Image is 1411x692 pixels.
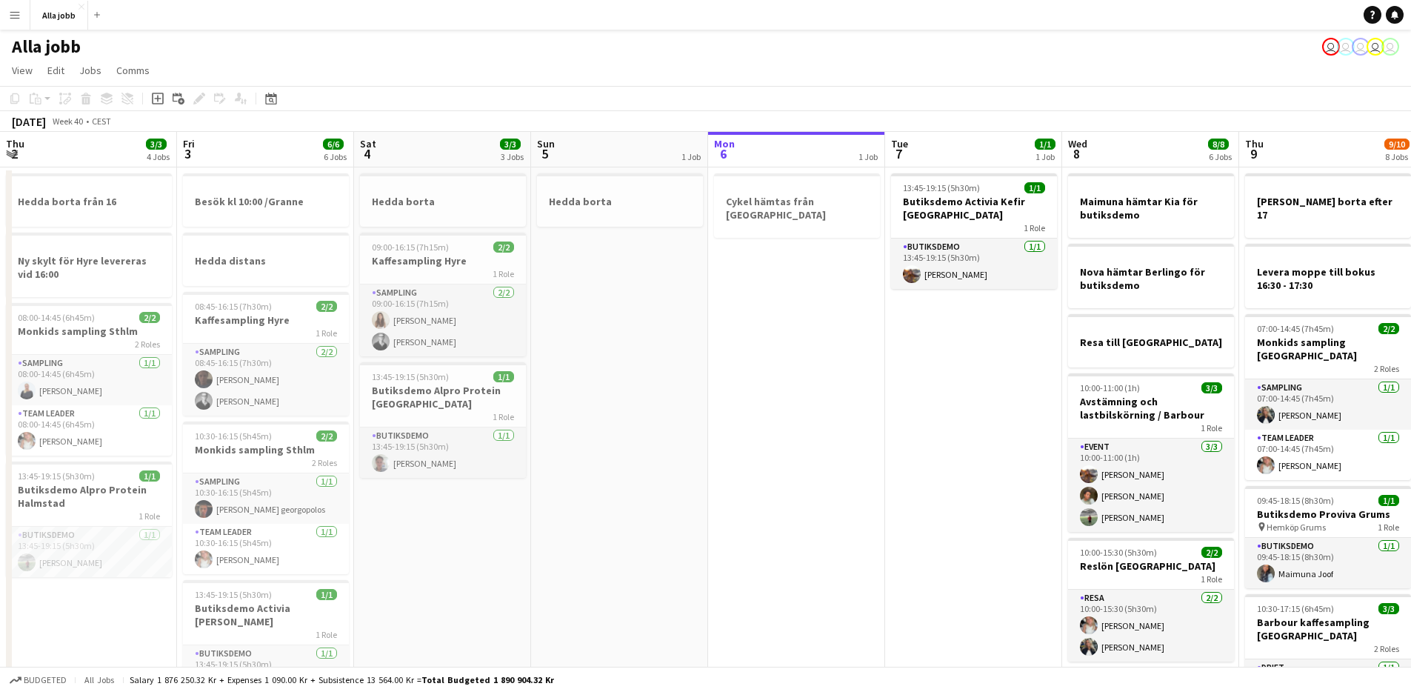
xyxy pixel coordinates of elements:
[1378,522,1399,533] span: 1 Role
[1245,486,1411,588] app-job-card: 09:45-18:15 (8h30m)1/1Butiksdemo Proviva Grums Hemköp Grums1 RoleButiksdemo1/109:45-18:15 (8h30m)...
[1245,244,1411,308] app-job-card: Levera moppe till bokus 16:30 - 17:30
[6,303,172,456] app-job-card: 08:00-14:45 (6h45m)2/2Monkids sampling Sthlm2 RolesSampling1/108:00-14:45 (6h45m)[PERSON_NAME]Tea...
[493,242,514,253] span: 2/2
[1245,508,1411,521] h3: Butiksdemo Proviva Grums
[360,195,526,208] h3: Hedda borta
[183,344,349,416] app-card-role: Sampling2/208:45-16:15 (7h30m)[PERSON_NAME][PERSON_NAME]
[12,36,81,58] h1: Alla jobb
[6,233,172,297] app-job-card: Ny skylt för Hyre levereras vid 16:00
[1068,538,1234,662] div: 10:00-15:30 (5h30m)2/2Reslön [GEOGRAPHIC_DATA]1 RoleResa2/210:00-15:30 (5h30m)[PERSON_NAME][PERSO...
[92,116,111,127] div: CEST
[1024,222,1045,233] span: 1 Role
[1068,244,1234,308] app-job-card: Nova hämtar Berlingo för butiksdemo
[183,422,349,574] div: 10:30-16:15 (5h45m)2/2Monkids sampling Sthlm2 RolesSampling1/110:30-16:15 (5h45m)[PERSON_NAME] ge...
[1068,590,1234,662] app-card-role: Resa2/210:00-15:30 (5h30m)[PERSON_NAME][PERSON_NAME]
[1035,139,1055,150] span: 1/1
[1337,38,1355,56] app-user-avatar: Hedda Lagerbielke
[360,173,526,227] app-job-card: Hedda borta
[195,589,272,600] span: 13:45-19:15 (5h30m)
[1068,559,1234,573] h3: Reslön [GEOGRAPHIC_DATA]
[1068,173,1234,238] app-job-card: Maimuna hämtar Kia för butiksdemo
[110,61,156,80] a: Comms
[1381,38,1399,56] app-user-avatar: August Löfgren
[324,151,347,162] div: 6 Jobs
[1201,382,1222,393] span: 3/3
[1245,336,1411,362] h3: Monkids sampling [GEOGRAPHIC_DATA]
[146,139,167,150] span: 3/3
[49,116,86,127] span: Week 40
[183,173,349,227] app-job-card: Besök kl 10:00 /Granne
[1352,38,1370,56] app-user-avatar: Hedda Lagerbielke
[360,254,526,267] h3: Kaffesampling Hyre
[7,672,69,688] button: Budgeted
[360,137,376,150] span: Sat
[1245,430,1411,480] app-card-role: Team Leader1/107:00-14:45 (7h45m)[PERSON_NAME]
[24,675,67,685] span: Budgeted
[312,457,337,468] span: 2 Roles
[195,430,272,442] span: 10:30-16:15 (5h45m)
[183,524,349,574] app-card-role: Team Leader1/110:30-16:15 (5h45m)[PERSON_NAME]
[1201,422,1222,433] span: 1 Role
[1080,382,1140,393] span: 10:00-11:00 (1h)
[1068,195,1234,222] h3: Maimuna hämtar Kia för butiksdemo
[1024,182,1045,193] span: 1/1
[1035,151,1055,162] div: 1 Job
[372,371,449,382] span: 13:45-19:15 (5h30m)
[6,195,172,208] h3: Hedda borta från 16
[501,151,524,162] div: 3 Jobs
[73,61,107,80] a: Jobs
[1243,145,1264,162] span: 9
[139,312,160,323] span: 2/2
[4,145,24,162] span: 2
[6,173,172,227] app-job-card: Hedda borta från 16
[316,629,337,640] span: 1 Role
[1068,373,1234,532] app-job-card: 10:00-11:00 (1h)3/3Avstämning och lastbilskörning / Barbour1 RoleEvent3/310:00-11:00 (1h)[PERSON_...
[1257,603,1334,614] span: 10:30-17:15 (6h45m)
[1374,643,1399,654] span: 2 Roles
[135,339,160,350] span: 2 Roles
[1245,379,1411,430] app-card-role: Sampling1/107:00-14:45 (7h45m)[PERSON_NAME]
[47,64,64,77] span: Edit
[1245,265,1411,292] h3: Levera moppe till bokus 16:30 - 17:30
[360,427,526,478] app-card-role: Butiksdemo1/113:45-19:15 (5h30m)[PERSON_NAME]
[183,473,349,524] app-card-role: Sampling1/110:30-16:15 (5h45m)[PERSON_NAME] georgopolos
[1245,314,1411,480] app-job-card: 07:00-14:45 (7h45m)2/2Monkids sampling [GEOGRAPHIC_DATA]2 RolesSampling1/107:00-14:45 (7h45m)[PER...
[537,173,703,227] div: Hedda borta
[1384,139,1410,150] span: 9/10
[1245,538,1411,588] app-card-role: Butiksdemo1/109:45-18:15 (8h30m)Maimuna Joof
[139,470,160,482] span: 1/1
[537,195,703,208] h3: Hedda borta
[1257,495,1334,506] span: 09:45-18:15 (8h30m)
[116,64,150,77] span: Comms
[181,145,195,162] span: 3
[12,114,46,129] div: [DATE]
[183,137,195,150] span: Fri
[712,145,735,162] span: 6
[1378,323,1399,334] span: 2/2
[1245,173,1411,238] app-job-card: [PERSON_NAME] borta efter 17
[500,139,521,150] span: 3/3
[1066,145,1087,162] span: 8
[1257,323,1334,334] span: 07:00-14:45 (7h45m)
[891,173,1057,289] div: 13:45-19:15 (5h30m)1/1Butiksdemo Activia Kefir [GEOGRAPHIC_DATA]1 RoleButiksdemo1/113:45-19:15 (5...
[1378,603,1399,614] span: 3/3
[714,137,735,150] span: Mon
[1068,314,1234,367] app-job-card: Resa till [GEOGRAPHIC_DATA]
[493,411,514,422] span: 1 Role
[6,462,172,577] app-job-card: 13:45-19:15 (5h30m)1/1Butiksdemo Alpro Protein Halmstad1 RoleButiksdemo1/113:45-19:15 (5h30m)[PER...
[1267,522,1326,533] span: Hemköp Grums
[360,362,526,478] app-job-card: 13:45-19:15 (5h30m)1/1Butiksdemo Alpro Protein [GEOGRAPHIC_DATA]1 RoleButiksdemo1/113:45-19:15 (5...
[1378,495,1399,506] span: 1/1
[1245,616,1411,642] h3: Barbour kaffesampling [GEOGRAPHIC_DATA]
[6,483,172,510] h3: Butiksdemo Alpro Protein Halmstad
